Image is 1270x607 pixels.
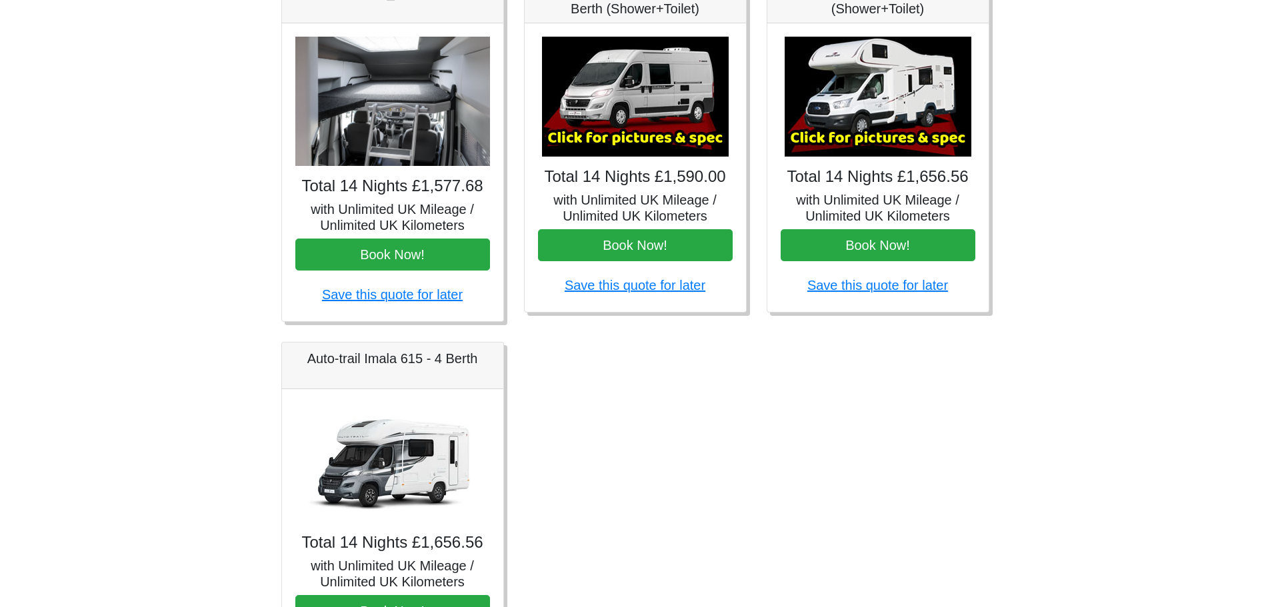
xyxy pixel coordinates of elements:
button: Book Now! [295,239,490,271]
button: Book Now! [781,229,975,261]
h4: Total 14 Nights £1,656.56 [295,533,490,552]
h5: Auto-trail Imala 615 - 4 Berth [295,350,490,366]
button: Book Now! [538,229,733,261]
h4: Total 14 Nights £1,590.00 [538,167,733,187]
img: Auto-trail Imala 615 - 4 Berth [299,402,486,522]
h4: Total 14 Nights £1,656.56 [781,167,975,187]
h4: Total 14 Nights £1,577.68 [295,177,490,196]
h5: with Unlimited UK Mileage / Unlimited UK Kilometers [538,192,733,224]
img: Ford Zefiro 675 - 6 Berth (Shower+Toilet) [785,37,971,157]
img: Auto-Trail Expedition 67 - 4 Berth (Shower+Toilet) [542,37,729,157]
h5: with Unlimited UK Mileage / Unlimited UK Kilometers [781,192,975,224]
h5: with Unlimited UK Mileage / Unlimited UK Kilometers [295,201,490,233]
a: Save this quote for later [322,287,463,302]
a: Save this quote for later [565,278,705,293]
a: Save this quote for later [807,278,948,293]
img: VW Grand California 4 Berth [295,37,490,167]
h5: with Unlimited UK Mileage / Unlimited UK Kilometers [295,558,490,590]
